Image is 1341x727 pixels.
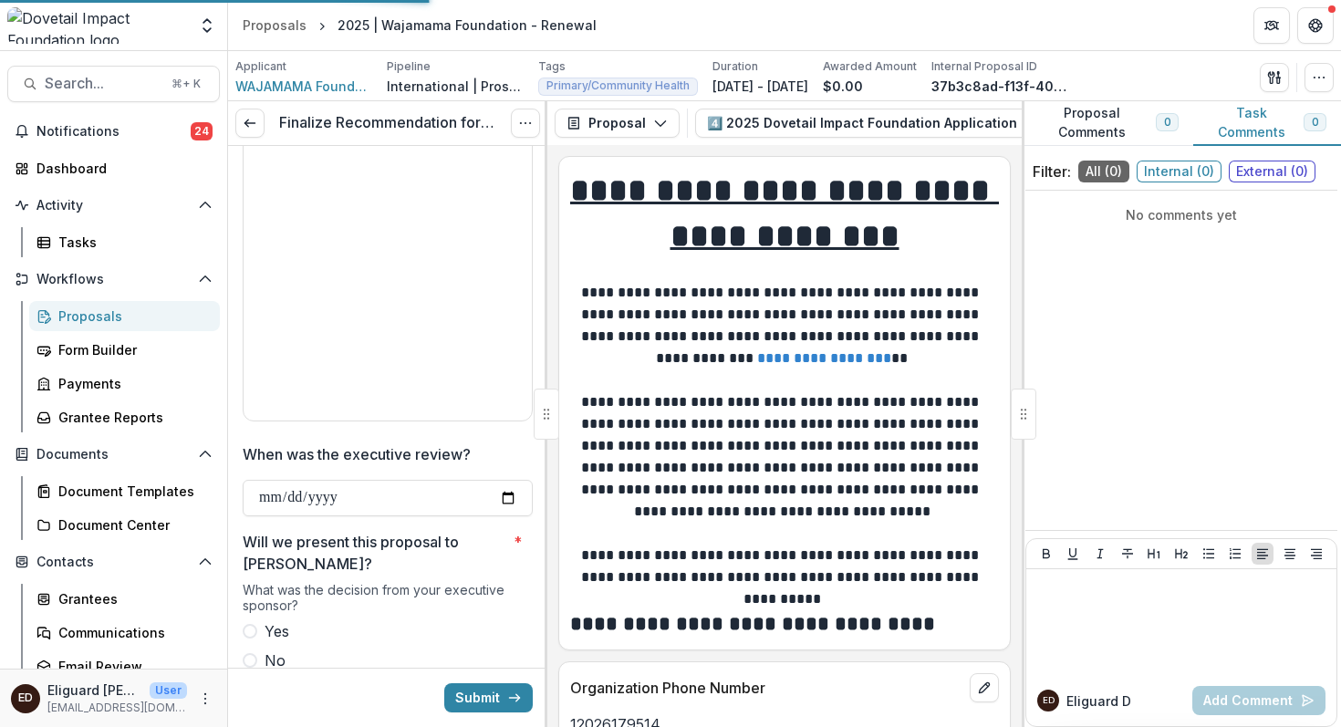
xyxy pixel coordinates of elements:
span: 24 [191,122,213,140]
p: When was the executive review? [243,443,471,465]
a: Payments [29,369,220,399]
button: Align Left [1252,543,1273,565]
div: Grantee Reports [58,408,205,427]
button: Task Comments [1193,101,1341,146]
button: Align Right [1305,543,1327,565]
button: More [194,688,216,710]
div: Eliguard Dawson [18,692,33,704]
a: Proposals [29,301,220,331]
span: Workflows [36,272,191,287]
button: Notifications24 [7,117,220,146]
div: Dashboard [36,159,205,178]
p: [DATE] - [DATE] [712,77,808,96]
button: Ordered List [1224,543,1246,565]
span: Notifications [36,124,191,140]
div: Form Builder [58,340,205,359]
a: Document Templates [29,476,220,506]
button: Italicize [1089,543,1111,565]
p: Applicant [235,58,286,75]
button: Open Contacts [7,547,220,576]
a: Proposals [235,12,314,38]
button: Get Help [1297,7,1334,44]
p: Organization Phone Number [570,677,962,699]
p: Internal Proposal ID [931,58,1037,75]
a: Email Review [29,651,220,681]
button: Submit [444,683,533,712]
span: 0 [1164,116,1170,129]
span: Yes [265,620,289,642]
a: Document Center [29,510,220,540]
span: Activity [36,198,191,213]
p: [EMAIL_ADDRESS][DOMAIN_NAME] [47,700,187,716]
span: No [265,649,286,671]
button: Align Center [1279,543,1301,565]
a: Tasks [29,227,220,257]
a: Dashboard [7,153,220,183]
h3: Finalize Recommendation for Weekly Report [279,114,496,131]
div: Grantees [58,589,205,608]
span: Contacts [36,555,191,570]
button: Options [511,109,540,138]
button: Proposal [555,109,680,138]
button: Partners [1253,7,1290,44]
div: ⌘ + K [168,74,204,94]
p: User [150,682,187,699]
span: 0 [1312,116,1318,129]
button: 4️⃣ 2025 Dovetail Impact Foundation Application [695,109,1075,138]
a: Communications [29,618,220,648]
button: Heading 1 [1143,543,1165,565]
p: International | Prospects Pipeline [387,77,524,96]
a: WAJAMAMA Foundation [235,77,372,96]
span: Internal ( 0 ) [1137,161,1221,182]
nav: breadcrumb [235,12,604,38]
p: Filter: [1033,161,1071,182]
span: All ( 0 ) [1078,161,1129,182]
button: Add Comment [1192,686,1325,715]
span: External ( 0 ) [1229,161,1315,182]
p: Eliguard [PERSON_NAME] [47,680,142,700]
div: 2025 | Wajamama Foundation - Renewal [338,16,597,35]
p: 37b3c8ad-f13f-4049-9257-5342c6db9929 [931,77,1068,96]
button: Open Activity [7,191,220,220]
button: Search... [7,66,220,102]
p: No comments yet [1033,205,1330,224]
p: Duration [712,58,758,75]
p: Awarded Amount [823,58,917,75]
button: Heading 2 [1170,543,1192,565]
span: Search... [45,75,161,92]
a: Grantee Reports [29,402,220,432]
p: $0.00 [823,77,863,96]
p: Pipeline [387,58,431,75]
div: Document Center [58,515,205,535]
div: Document Templates [58,482,205,501]
span: Documents [36,447,191,462]
div: Tasks [58,233,205,252]
button: Open Documents [7,440,220,469]
a: Form Builder [29,335,220,365]
button: Proposal Comments [1022,101,1193,146]
a: Grantees [29,584,220,614]
button: Underline [1062,543,1084,565]
button: Bold [1035,543,1057,565]
p: Eliguard D [1066,691,1131,711]
div: What was the decision from your executive sponsor? [243,582,533,620]
div: Proposals [243,16,307,35]
div: Eliguard Dawson [1043,696,1055,705]
button: Bullet List [1198,543,1220,565]
span: Primary/Community Health [546,79,690,92]
button: Open Workflows [7,265,220,294]
div: Email Review [58,657,205,676]
button: Strike [1117,543,1138,565]
button: edit [970,673,999,702]
p: Tags [538,58,566,75]
button: Open entity switcher [194,7,220,44]
div: Payments [58,374,205,393]
div: Communications [58,623,205,642]
img: Dovetail Impact Foundation logo [7,7,187,44]
div: Proposals [58,306,205,326]
p: Will we present this proposal to [PERSON_NAME]? [243,531,506,575]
